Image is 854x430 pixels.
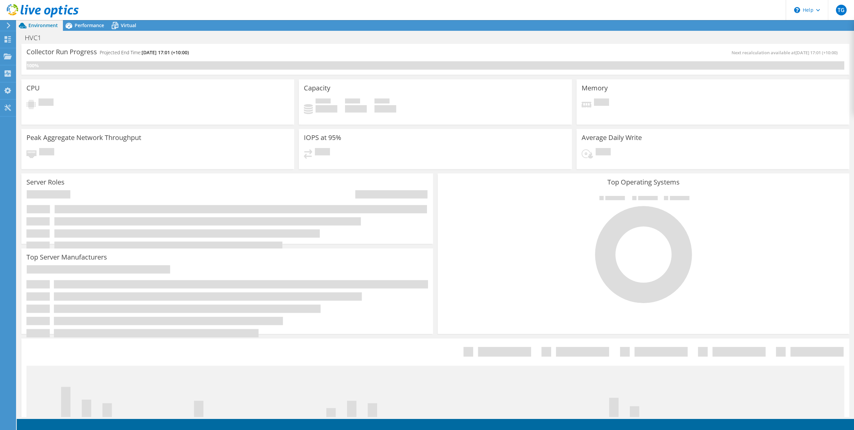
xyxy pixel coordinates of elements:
[795,50,838,56] span: [DATE] 17:01 (+10:00)
[316,98,331,105] span: Used
[316,105,337,113] h4: 0 GiB
[374,105,396,113] h4: 0 GiB
[304,84,330,92] h3: Capacity
[345,105,367,113] h4: 0 GiB
[100,49,189,56] h4: Projected End Time:
[28,22,58,28] span: Environment
[75,22,104,28] span: Performance
[594,98,609,107] span: Pending
[596,148,611,157] span: Pending
[22,34,52,42] h1: HVC1
[26,254,107,261] h3: Top Server Manufacturers
[374,98,390,105] span: Total
[304,134,341,141] h3: IOPS at 95%
[732,50,841,56] span: Next recalculation available at
[315,148,330,157] span: Pending
[582,84,608,92] h3: Memory
[443,178,844,186] h3: Top Operating Systems
[26,178,65,186] h3: Server Roles
[121,22,136,28] span: Virtual
[794,7,800,13] svg: \n
[39,148,54,157] span: Pending
[26,84,40,92] h3: CPU
[142,49,189,56] span: [DATE] 17:01 (+10:00)
[26,134,141,141] h3: Peak Aggregate Network Throughput
[582,134,642,141] h3: Average Daily Write
[345,98,360,105] span: Free
[836,5,847,15] span: TG
[38,98,54,107] span: Pending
